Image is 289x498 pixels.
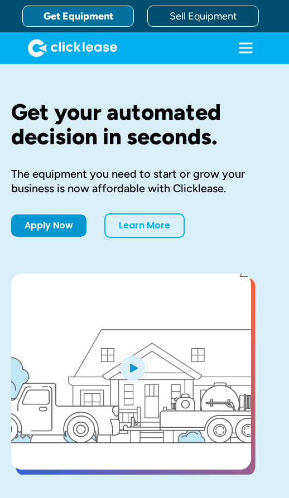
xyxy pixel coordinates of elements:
a: Apply Now [11,214,86,237]
a: Sell Equipment [147,6,259,27]
div: menu [224,32,267,64]
h1: Get your automated decision in seconds. [11,100,278,149]
img: Clicklease logo [28,39,117,57]
a: open lightbox [11,274,278,470]
a: Learn More [104,213,185,238]
a: Get Equipment [22,6,134,27]
img: Blue play button logo on a light blue circular background [118,352,148,383]
div: The equipment you need to start or grow your business is now affordable with Clicklease. [11,167,278,196]
a: home [22,39,117,57]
